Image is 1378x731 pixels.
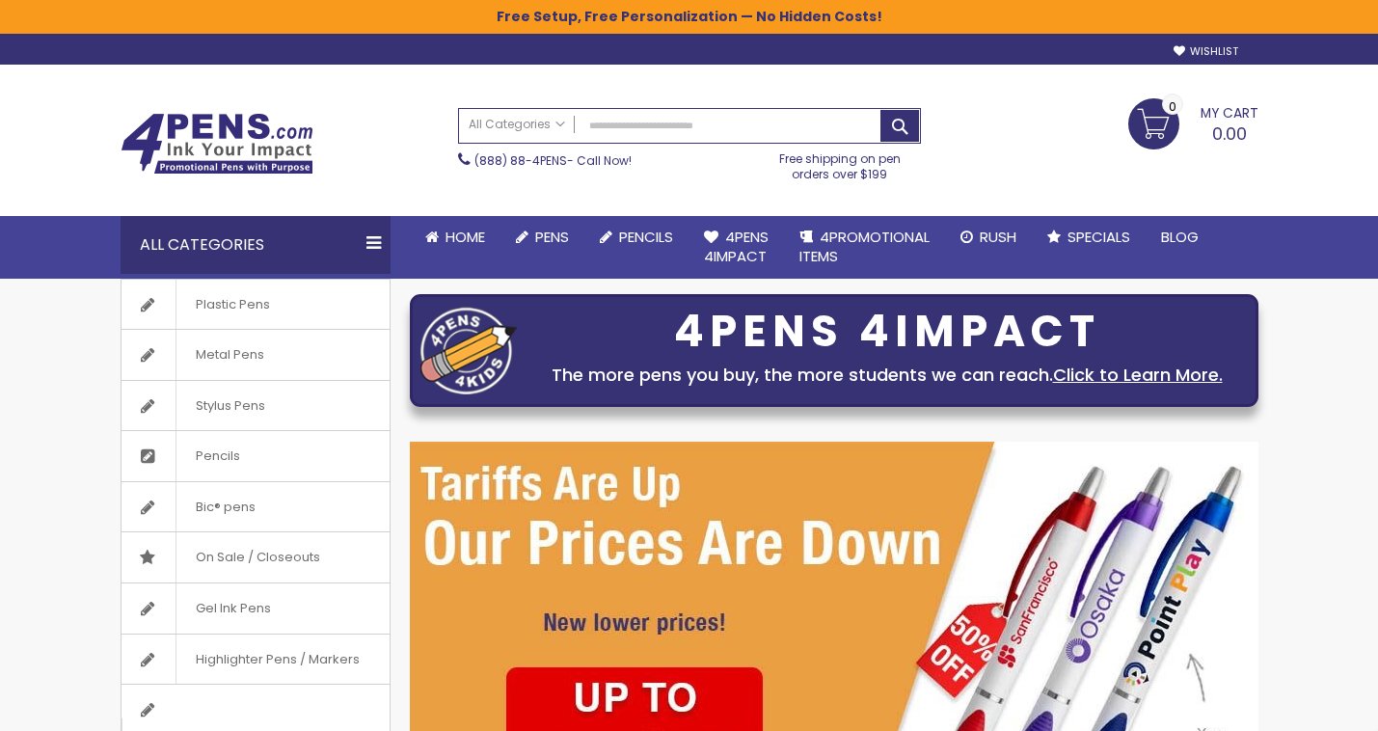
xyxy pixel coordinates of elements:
a: On Sale / Closeouts [122,532,390,582]
a: 4Pens4impact [689,216,784,279]
a: Bic® pens [122,482,390,532]
a: (888) 88-4PENS [474,152,567,169]
span: Blog [1161,227,1199,247]
span: Bic® pens [176,482,275,532]
span: On Sale / Closeouts [176,532,339,582]
span: All Categories [469,117,565,132]
span: 0 [1169,97,1176,116]
a: All Categories [459,109,575,141]
span: Pens [535,227,569,247]
a: Home [410,216,500,258]
div: 4PENS 4IMPACT [527,311,1248,352]
span: 0.00 [1212,122,1247,146]
span: Pencils [619,227,673,247]
span: Plastic Pens [176,280,289,330]
a: Gel Ink Pens [122,583,390,634]
span: Home [446,227,485,247]
span: 4PROMOTIONAL ITEMS [799,227,930,266]
span: 4Pens 4impact [704,227,769,266]
a: Click to Learn More. [1053,363,1223,387]
a: 0.00 0 [1128,98,1258,147]
a: Specials [1032,216,1146,258]
img: 4Pens Custom Pens and Promotional Products [121,113,313,175]
a: Pencils [122,431,390,481]
a: Plastic Pens [122,280,390,330]
span: Pencils [176,431,259,481]
a: Pencils [584,216,689,258]
div: The more pens you buy, the more students we can reach. [527,362,1248,389]
span: Gel Ink Pens [176,583,290,634]
div: All Categories [121,216,391,274]
a: Stylus Pens [122,381,390,431]
a: Rush [945,216,1032,258]
a: 4PROMOTIONALITEMS [784,216,945,279]
span: Metal Pens [176,330,284,380]
span: Specials [1067,227,1130,247]
div: Free shipping on pen orders over $199 [759,144,921,182]
a: Wishlist [1174,44,1238,59]
span: - Call Now! [474,152,632,169]
a: Pens [500,216,584,258]
a: Highlighter Pens / Markers [122,635,390,685]
span: Stylus Pens [176,381,284,431]
a: Blog [1146,216,1214,258]
a: Metal Pens [122,330,390,380]
span: Rush [980,227,1016,247]
span: Highlighter Pens / Markers [176,635,379,685]
img: four_pen_logo.png [420,307,517,394]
